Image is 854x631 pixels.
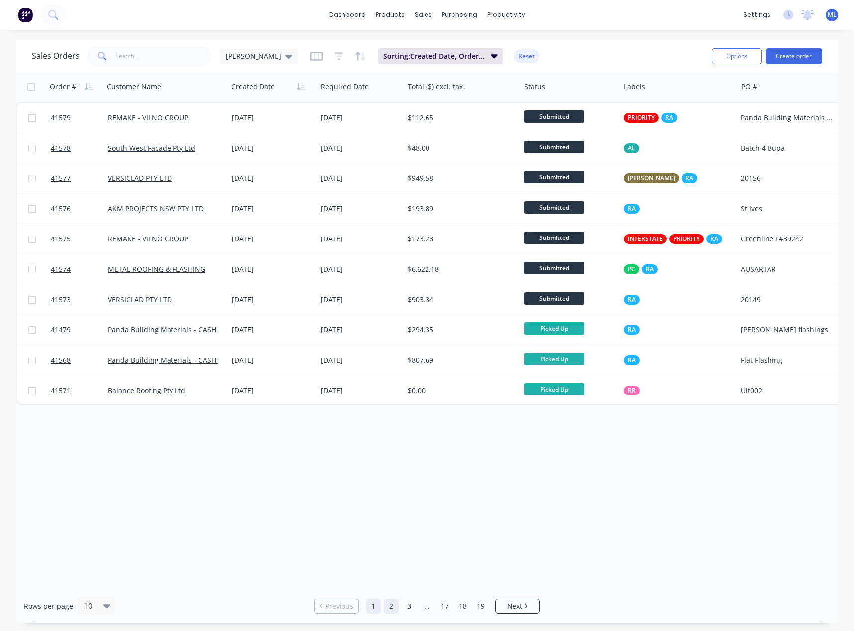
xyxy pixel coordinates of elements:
[455,599,470,614] a: Page 18
[624,173,697,183] button: [PERSON_NAME]RA
[741,325,836,335] div: [PERSON_NAME] flashings
[524,383,584,395] span: Picked Up
[624,234,722,244] button: INTERSTATEPRIORITYRA
[624,143,639,153] button: AL
[524,292,584,305] span: Submitted
[408,204,511,214] div: $193.89
[624,82,645,92] div: Labels
[408,82,463,92] div: Total ($) excl. tax
[628,173,675,183] span: [PERSON_NAME]
[232,173,313,183] div: [DATE]
[108,143,195,153] a: South West Facade Pty Ltd
[628,204,636,214] span: RA
[741,143,836,153] div: Batch 4 Bupa
[402,599,417,614] a: Page 3
[741,386,836,395] div: Ult002
[408,143,511,153] div: $48.00
[383,51,485,61] span: Sorting: Created Date, Order #
[628,295,636,305] span: RA
[371,7,410,22] div: products
[108,295,172,304] a: VERSICLAD PTY LTD
[624,295,640,305] button: RA
[628,386,636,395] span: RR
[51,315,108,345] a: 41479
[624,113,677,123] button: PRIORITYRA
[321,325,400,335] div: [DATE]
[51,224,108,254] a: 41575
[321,82,369,92] div: Required Date
[32,51,80,61] h1: Sales Orders
[628,143,635,153] span: AL
[108,264,205,274] a: METAL ROOFING & FLASHING
[828,10,837,19] span: ML
[321,113,400,123] div: [DATE]
[473,599,488,614] a: Page 19
[408,295,511,305] div: $903.34
[482,7,530,22] div: productivity
[51,163,108,193] a: 41577
[366,599,381,614] a: Page 1 is your current page
[51,103,108,133] a: 41579
[231,82,275,92] div: Created Date
[628,264,635,274] span: PC
[51,325,71,335] span: 41479
[514,49,539,63] button: Reset
[710,234,718,244] span: RA
[524,110,584,123] span: Submitted
[232,234,313,244] div: [DATE]
[51,295,71,305] span: 41573
[232,143,313,153] div: [DATE]
[524,82,545,92] div: Status
[108,113,188,122] a: REMAKE - VILNO GROUP
[108,325,234,334] a: Panda Building Materials - CASH SALE
[437,7,482,22] div: purchasing
[408,386,511,395] div: $0.00
[624,325,640,335] button: RA
[741,204,836,214] div: St Ives
[524,171,584,183] span: Submitted
[384,599,399,614] a: Page 2
[437,599,452,614] a: Page 17
[51,143,71,153] span: 41578
[624,264,658,274] button: PCRA
[232,325,313,335] div: [DATE]
[321,143,400,153] div: [DATE]
[410,7,437,22] div: sales
[624,355,640,365] button: RA
[232,264,313,274] div: [DATE]
[108,386,185,395] a: Balance Roofing Pty Ltd
[51,386,71,395] span: 41571
[524,322,584,335] span: Picked Up
[232,295,313,305] div: [DATE]
[685,173,693,183] span: RA
[741,355,836,365] div: Flat Flashing
[628,234,663,244] span: INTERSTATE
[232,386,313,395] div: [DATE]
[408,234,511,244] div: $173.28
[325,601,353,611] span: Previous
[51,234,71,244] span: 41575
[226,51,281,61] span: [PERSON_NAME]
[741,113,836,123] div: Panda Building Materials F# 41479
[51,204,71,214] span: 41576
[321,173,400,183] div: [DATE]
[321,355,400,365] div: [DATE]
[665,113,673,123] span: RA
[232,204,313,214] div: [DATE]
[51,264,71,274] span: 41574
[496,601,539,611] a: Next page
[321,264,400,274] div: [DATE]
[378,48,503,64] button: Sorting:Created Date, Order #
[315,601,358,611] a: Previous page
[628,355,636,365] span: RA
[108,204,204,213] a: AKM PROJECTS NSW PTY LTD
[408,325,511,335] div: $294.35
[24,601,73,611] span: Rows per page
[646,264,654,274] span: RA
[50,82,76,92] div: Order #
[741,82,757,92] div: PO #
[51,254,108,284] a: 41574
[51,133,108,163] a: 41578
[408,264,511,274] div: $6,622.18
[741,173,836,183] div: 20156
